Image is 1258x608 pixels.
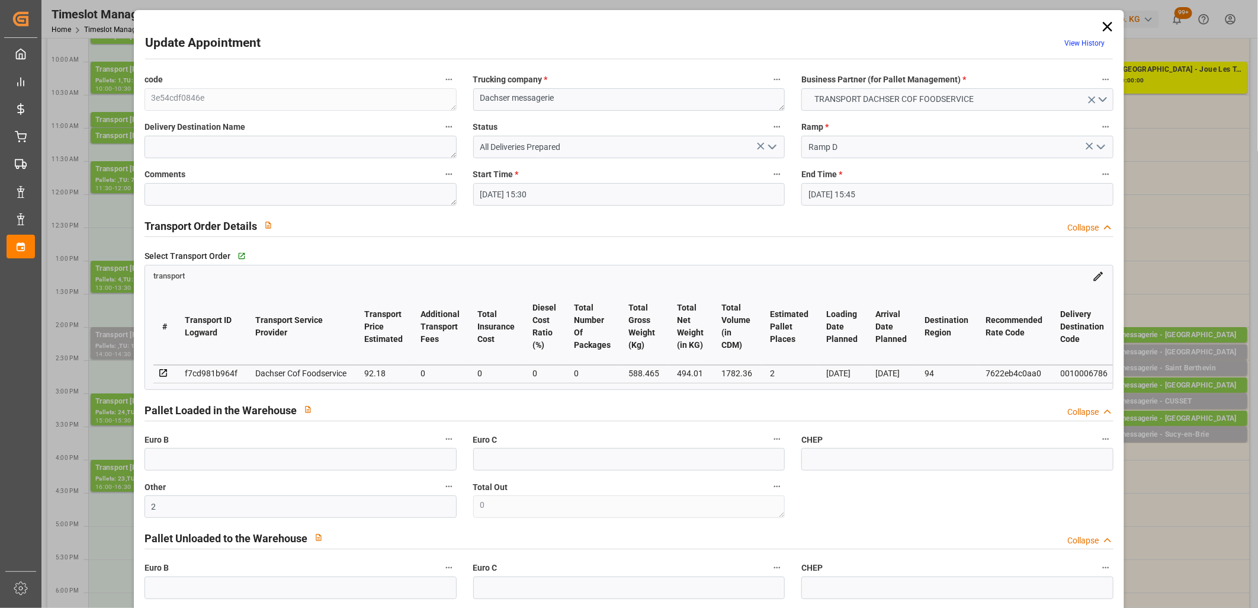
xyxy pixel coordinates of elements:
button: Euro C [769,560,785,575]
th: Total Net Weight (in KG) [668,289,713,365]
div: 0010006786 [1061,366,1108,380]
a: View History [1064,39,1105,47]
input: DD-MM-YYYY HH:MM [473,183,785,206]
button: Status [769,119,785,135]
button: Ramp * [1098,119,1113,135]
th: Transport Service Provider [246,289,355,365]
th: Total Gross Weight (Kg) [620,289,668,365]
span: Total Out [473,481,508,494]
span: Start Time [473,168,519,181]
h2: Transport Order Details [145,218,257,234]
div: 588.465 [628,366,659,380]
div: [DATE] [826,366,858,380]
span: Euro C [473,434,498,446]
button: View description [307,526,330,549]
h2: Update Appointment [145,34,261,53]
div: 94 [925,366,968,380]
th: Recommended Rate Code [977,289,1052,365]
span: CHEP [801,562,823,574]
span: Delivery Destination Name [145,121,245,133]
button: View description [257,214,280,236]
span: Status [473,121,498,133]
span: CHEP [801,434,823,446]
h2: Pallet Loaded in the Warehouse [145,402,297,418]
button: Euro C [769,431,785,447]
span: Euro B [145,562,169,574]
span: transport [153,272,185,281]
span: code [145,73,163,86]
th: Arrival Date Planned [867,289,916,365]
th: Total Number Of Packages [565,289,620,365]
button: Trucking company * [769,72,785,87]
button: code [441,72,457,87]
span: Ramp [801,121,829,133]
span: Select Transport Order [145,250,230,263]
div: Dachser Cof Foodservice [255,366,346,380]
th: Transport ID Logward [176,289,246,365]
th: Destination Region [916,289,977,365]
div: 494.01 [677,366,704,380]
button: Other [441,479,457,494]
span: End Time [801,168,842,181]
button: CHEP [1098,560,1113,575]
div: 0 [574,366,611,380]
div: Collapse [1067,406,1099,418]
button: open menu [763,138,781,156]
th: Additional Transport Fees [412,289,468,365]
span: TRANSPORT DACHSER COF FOODSERVICE [808,93,980,105]
button: Euro B [441,560,457,575]
span: Euro C [473,562,498,574]
th: Diesel Cost Ratio (%) [524,289,565,365]
div: 2 [770,366,808,380]
div: 1782.36 [721,366,752,380]
th: # [153,289,176,365]
div: 0 [532,366,556,380]
th: Estimated Pallet Places [761,289,817,365]
h2: Pallet Unloaded to the Warehouse [145,530,307,546]
div: 7622eb4c0aa0 [986,366,1043,380]
textarea: 3e54cdf0846e [145,88,457,111]
button: Start Time * [769,167,785,182]
input: Type to search/select [801,136,1113,158]
div: 92.18 [364,366,403,380]
button: Business Partner (for Pallet Management) * [1098,72,1113,87]
span: Business Partner (for Pallet Management) [801,73,966,86]
span: Trucking company [473,73,548,86]
a: transport [153,271,185,280]
textarea: 0 [473,495,785,518]
span: Comments [145,168,185,181]
input: DD-MM-YYYY HH:MM [801,183,1113,206]
th: Total Insurance Cost [468,289,524,365]
th: Delivery Destination Code [1052,289,1117,365]
input: Type to search/select [473,136,785,158]
button: open menu [801,88,1113,111]
button: open menu [1092,138,1109,156]
div: 0 [421,366,460,380]
textarea: Dachser messagerie [473,88,785,111]
th: Loading Date Planned [817,289,867,365]
button: CHEP [1098,431,1113,447]
button: End Time * [1098,167,1113,182]
div: [DATE] [875,366,907,380]
div: f7cd981b964f [185,366,238,380]
button: Total Out [769,479,785,494]
div: Collapse [1067,222,1099,234]
div: 0 [477,366,515,380]
div: Collapse [1067,535,1099,547]
th: Transport Price Estimated [355,289,412,365]
span: Other [145,481,166,494]
span: Euro B [145,434,169,446]
button: Euro B [441,431,457,447]
th: Total Volume (in CDM) [713,289,761,365]
button: View description [297,398,319,421]
button: Delivery Destination Name [441,119,457,135]
button: Comments [441,167,457,182]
